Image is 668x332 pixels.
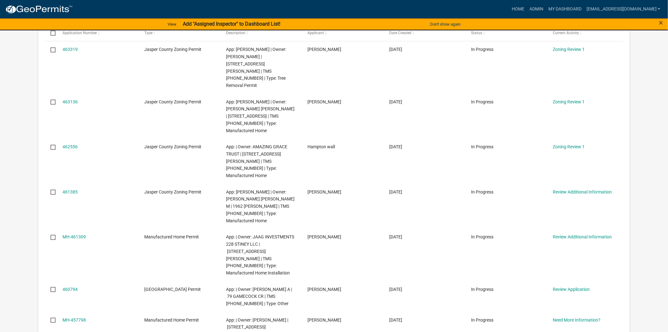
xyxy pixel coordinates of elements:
span: App: fabiola garcia hernandez | Owner: SERVIN RICARDO TRUJILLO | 308 sardis rd | TMS 047-00-03-18... [226,99,295,133]
span: Application Number [63,31,97,35]
a: 463319 [63,47,78,52]
span: Applicant [308,31,324,35]
a: Zoning Review 1 [553,47,585,52]
button: Close [659,19,663,27]
span: 08/08/2025 [390,234,403,239]
span: fabiola garcia hernandez [308,99,342,104]
a: 462556 [63,144,78,149]
span: 08/13/2025 [390,47,403,52]
a: Review Additional Information [553,234,612,239]
a: Review Additional Information [553,189,612,194]
span: Current Activity [553,31,579,35]
span: Manufactured Home Permit [144,234,199,239]
span: Description [226,31,245,35]
span: Manufactured Home Permit [144,317,199,323]
span: ARTURO GORDILLO [308,234,342,239]
span: In Progress [471,234,493,239]
datatable-header-cell: Select [45,26,57,41]
span: Ray Hoover [308,287,342,292]
span: 08/08/2025 [390,189,403,194]
span: Dustin Tuten [308,189,342,194]
span: In Progress [471,47,493,52]
span: In Progress [471,144,493,149]
span: App: Jamie Tuten | Owner: DARA CARLA M | 1962 FLOYD RD | TMS 045-00-01-029 | Type: Manufactured Home [226,189,295,223]
a: 463136 [63,99,78,104]
span: Type [144,31,152,35]
a: Zoning Review 1 [553,99,585,104]
span: 08/12/2025 [390,144,403,149]
a: View [165,19,179,29]
span: 08/13/2025 [390,99,403,104]
datatable-header-cell: Applicant [302,26,384,41]
span: × [659,18,663,27]
button: Don't show again [428,19,463,29]
span: App: | Owner: JAAG INVESTMENTS 228 STINEY LLC | 228 STINEY RD | TMS 029-39-07-041 | Type: Manufac... [226,234,294,275]
datatable-header-cell: Status [465,26,547,41]
datatable-header-cell: Description [220,26,302,41]
span: In Progress [471,317,493,323]
a: 461385 [63,189,78,194]
a: MH-461309 [63,234,86,239]
span: 07/31/2025 [390,317,403,323]
span: Hampton wall [308,144,335,149]
span: Status [471,31,482,35]
a: 460794 [63,287,78,292]
a: Review Application [553,287,590,292]
strong: Add "Assigned Inspector" to Dashboard List! [183,21,280,27]
span: In Progress [471,189,493,194]
span: In Progress [471,99,493,104]
datatable-header-cell: Application Number [57,26,138,41]
span: Jasper County Zoning Permit [144,47,201,52]
span: In Progress [471,287,493,292]
datatable-header-cell: Current Activity [547,26,629,41]
a: [EMAIL_ADDRESS][DOMAIN_NAME] [584,3,663,15]
span: Dustin Tuten [308,317,342,323]
a: Need More Information? [553,317,600,323]
span: App: Felix Rivera | Owner: MORENO JEREMIAS | 298 MUNGIN CREEK RD | TMS 039-01-03-002 | Type: Tree... [226,47,286,88]
span: App: | Owner: AMAZING GRACE TRUST | 4876 LOG HALL RD | TMS 060-00-05-003 | Type: Manufactured Home [226,144,287,178]
a: My Dashboard [546,3,584,15]
a: Zoning Review 1 [553,144,585,149]
datatable-header-cell: Date Created [383,26,465,41]
span: Jasper County Zoning Permit [144,189,201,194]
span: Felix Rivera [308,47,342,52]
span: Date Created [390,31,412,35]
datatable-header-cell: Type [138,26,220,41]
a: Home [509,3,527,15]
span: Jasper County Building Permit [144,287,201,292]
a: MH-457798 [63,317,86,323]
a: Admin [527,3,546,15]
span: Jasper County Zoning Permit [144,99,201,104]
span: App: | Owner: DICKSON MONA A | 79 GAMECOCK CR | TMS 063-07-00-005 | Type: Other [226,287,292,306]
span: 08/07/2025 [390,287,403,292]
span: Jasper County Zoning Permit [144,144,201,149]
